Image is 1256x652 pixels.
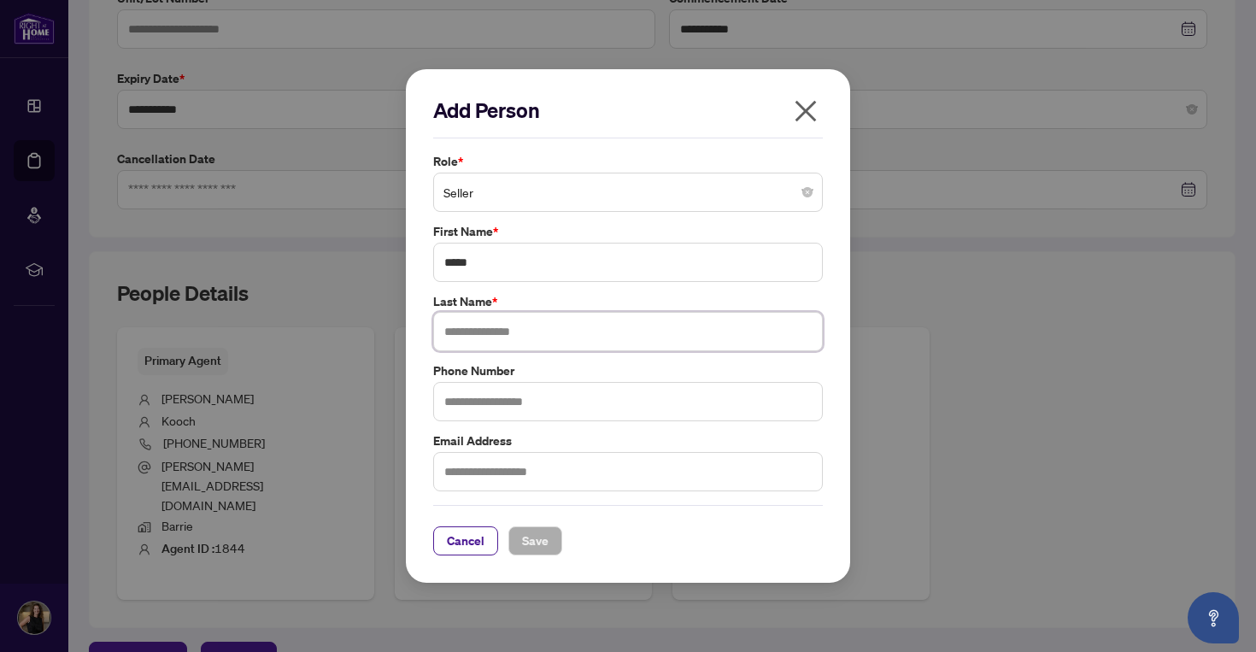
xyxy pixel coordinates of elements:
[792,97,819,125] span: close
[433,222,823,241] label: First Name
[447,527,484,555] span: Cancel
[433,432,823,450] label: Email Address
[508,526,562,555] button: Save
[1188,592,1239,643] button: Open asap
[443,176,813,209] span: Seller
[433,152,823,171] label: Role
[802,187,813,197] span: close-circle
[433,361,823,380] label: Phone Number
[433,526,498,555] button: Cancel
[433,292,823,311] label: Last Name
[433,97,823,124] h2: Add Person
